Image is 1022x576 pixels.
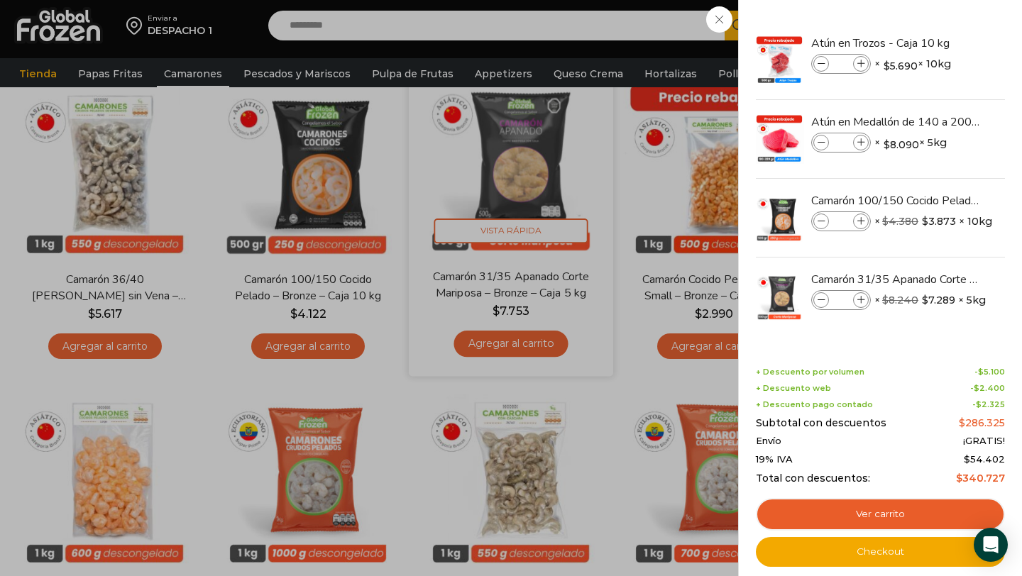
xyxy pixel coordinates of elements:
[756,367,864,377] span: + Descuento por volumen
[811,272,980,287] a: Camarón 31/35 Apanado Corte Mariposa - Bronze - Caja 5 kg
[811,35,980,51] a: Atún en Trozos - Caja 10 kg
[756,498,1005,531] a: Ver carrito
[974,383,979,393] span: $
[756,436,781,447] span: Envío
[964,453,970,465] span: $
[963,436,1005,447] span: ¡GRATIS!
[874,211,992,231] span: × × 10kg
[882,215,918,228] bdi: 4.380
[884,138,890,152] span: $
[874,54,951,74] span: × × 10kg
[964,453,1005,465] span: 54.402
[756,384,831,393] span: + Descuento web
[884,59,918,73] bdi: 5.690
[976,399,982,409] span: $
[978,367,984,377] span: $
[756,537,1005,567] a: Checkout
[922,214,928,228] span: $
[756,454,793,465] span: 19% IVA
[970,384,1005,393] span: -
[874,133,947,153] span: × × 5kg
[974,367,1005,377] span: -
[830,214,852,229] input: Product quantity
[956,472,962,484] span: $
[882,294,918,306] bdi: 8.240
[976,399,1005,409] bdi: 2.325
[882,215,889,228] span: $
[882,294,889,306] span: $
[972,400,1005,409] span: -
[974,383,1005,393] bdi: 2.400
[978,367,1005,377] bdi: 5.100
[756,400,873,409] span: + Descuento pago contado
[974,528,1008,562] div: Open Intercom Messenger
[959,416,1005,429] bdi: 286.325
[756,472,870,484] span: Total con descuentos:
[959,416,965,429] span: $
[956,472,1005,484] bdi: 340.727
[874,290,986,310] span: × × 5kg
[811,114,980,130] a: Atún en Medallón de 140 a 200 g - Caja 5 kg
[884,59,890,73] span: $
[811,193,980,209] a: Camarón 100/150 Cocido Pelado - Bronze - Caja 10 kg
[922,293,955,307] bdi: 7.289
[830,135,852,150] input: Product quantity
[756,417,886,429] span: Subtotal con descuentos
[830,292,852,308] input: Product quantity
[922,293,928,307] span: $
[922,214,956,228] bdi: 3.873
[830,56,852,72] input: Product quantity
[884,138,919,152] bdi: 8.090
